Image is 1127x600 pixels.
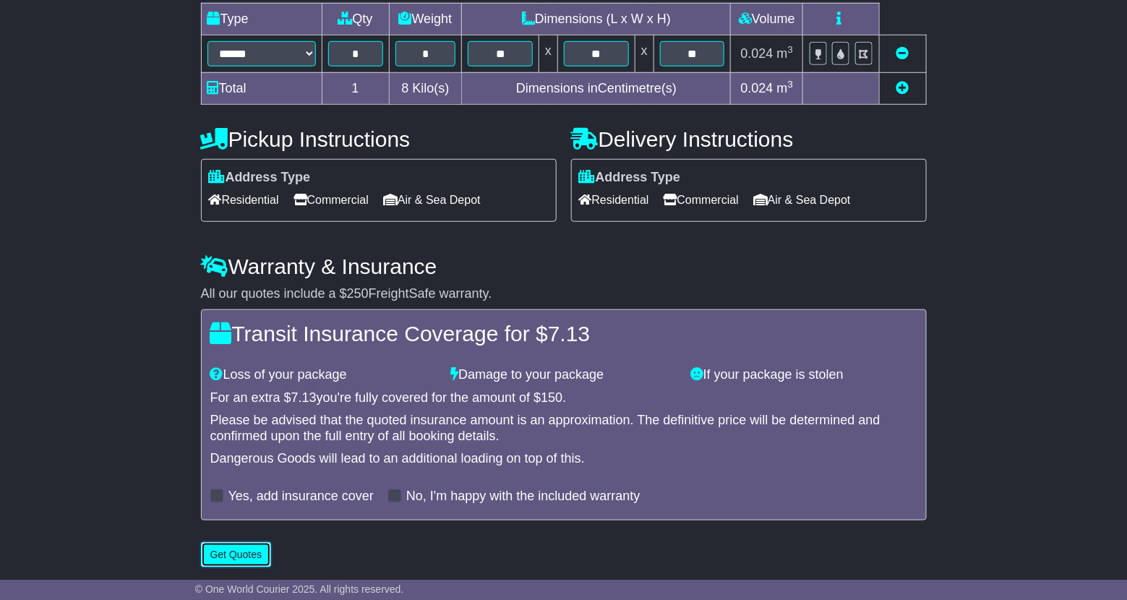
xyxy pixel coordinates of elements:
[210,322,917,346] h4: Transit Insurance Coverage for $
[664,189,739,211] span: Commercial
[201,542,272,567] button: Get Quotes
[383,189,481,211] span: Air & Sea Depot
[777,81,794,95] span: m
[291,390,317,405] span: 7.13
[777,46,794,61] span: m
[293,189,369,211] span: Commercial
[753,189,851,211] span: Air & Sea Depot
[209,189,279,211] span: Residential
[896,46,909,61] a: Remove this item
[443,367,684,383] div: Damage to your package
[462,3,731,35] td: Dimensions (L x W x H)
[195,583,404,595] span: © One World Courier 2025. All rights reserved.
[389,3,462,35] td: Weight
[201,72,322,104] td: Total
[201,254,927,278] h4: Warranty & Insurance
[201,3,322,35] td: Type
[203,367,444,383] div: Loss of your package
[731,3,803,35] td: Volume
[210,413,917,444] div: Please be advised that the quoted insurance amount is an approximation. The definitive price will...
[201,286,927,302] div: All our quotes include a $ FreightSafe warranty.
[579,170,681,186] label: Address Type
[741,46,774,61] span: 0.024
[347,286,369,301] span: 250
[210,451,917,467] div: Dangerous Goods will lead to an additional loading on top of this.
[539,35,558,72] td: x
[684,367,925,383] div: If your package is stolen
[462,72,731,104] td: Dimensions in Centimetre(s)
[201,127,557,151] h4: Pickup Instructions
[389,72,462,104] td: Kilo(s)
[896,81,909,95] a: Add new item
[322,72,389,104] td: 1
[541,390,562,405] span: 150
[788,79,794,90] sup: 3
[788,44,794,55] sup: 3
[579,189,649,211] span: Residential
[571,127,927,151] h4: Delivery Instructions
[228,489,374,505] label: Yes, add insurance cover
[548,322,590,346] span: 7.13
[406,489,640,505] label: No, I'm happy with the included warranty
[401,81,408,95] span: 8
[322,3,389,35] td: Qty
[635,35,654,72] td: x
[209,170,311,186] label: Address Type
[210,390,917,406] div: For an extra $ you're fully covered for the amount of $ .
[741,81,774,95] span: 0.024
